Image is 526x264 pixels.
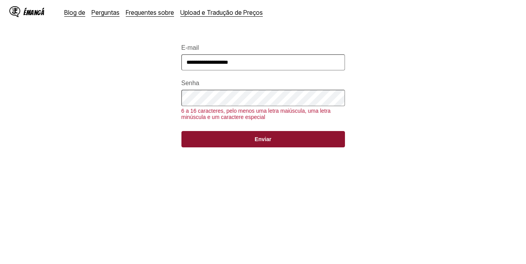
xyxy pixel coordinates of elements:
button: Enviar [181,131,345,147]
a: Upload e Tradução de Preços [180,9,263,16]
img: Logotipo IsManga [9,6,20,17]
font: Enviar [255,136,271,142]
a: Blog de [64,9,85,16]
font: 6 a 16 caracteres, pelo menos uma letra maiúscula, uma letra minúscula e um caractere especial [181,108,331,120]
font: ÉMangá [23,9,44,16]
a: Perguntas [91,9,120,16]
a: Logotipo IsMangaÉMangá [9,6,58,19]
a: Frequentes sobre [126,9,174,16]
font: Senha [181,80,199,86]
font: E-mail [181,44,199,51]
